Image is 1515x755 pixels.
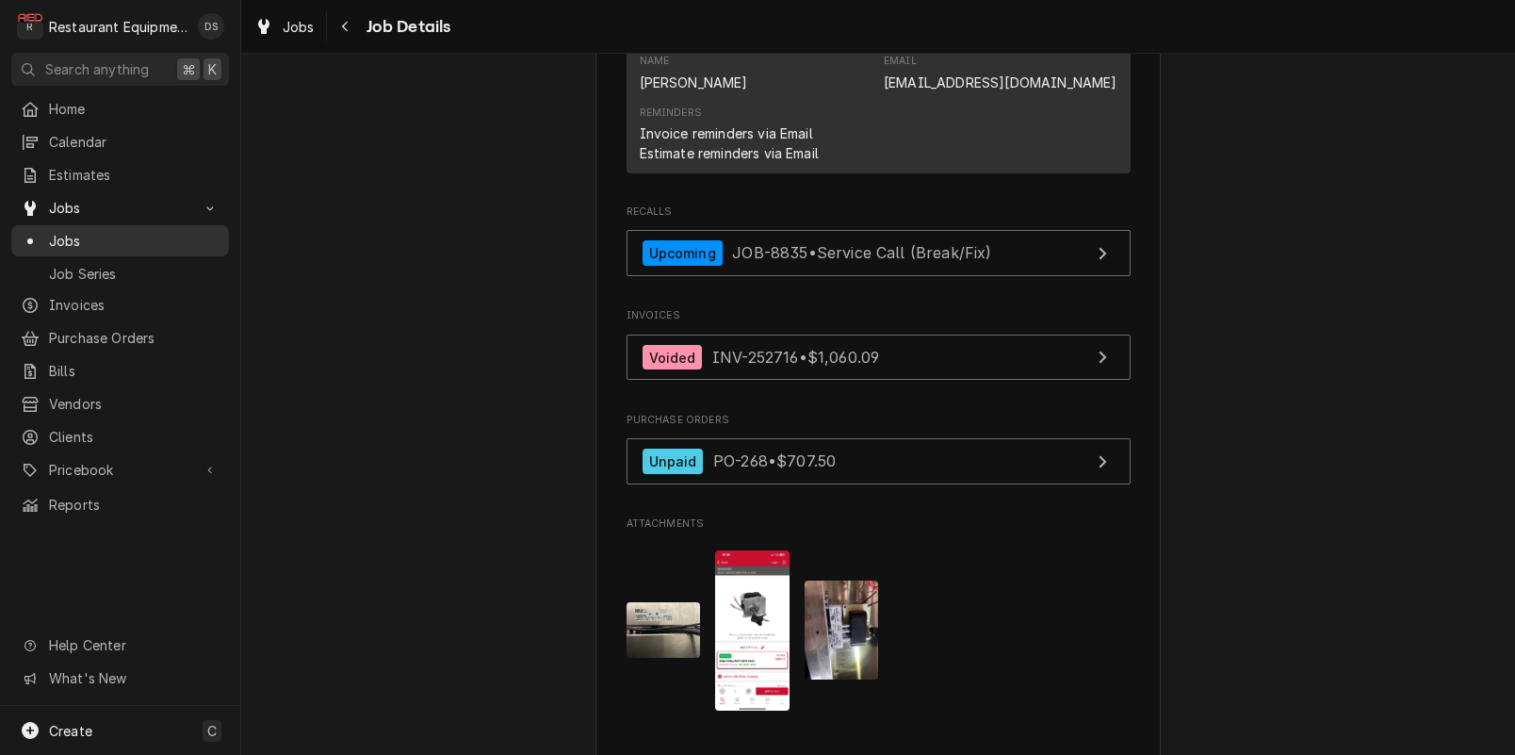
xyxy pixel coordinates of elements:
[640,123,813,143] div: Invoice reminders via Email
[49,723,92,739] span: Create
[640,106,702,121] div: Reminders
[884,74,1116,90] a: [EMAIL_ADDRESS][DOMAIN_NAME]
[640,73,748,92] div: [PERSON_NAME]
[49,99,220,119] span: Home
[640,106,819,163] div: Reminders
[49,427,220,447] span: Clients
[45,59,149,79] span: Search anything
[49,231,220,251] span: Jobs
[361,14,451,40] span: Job Details
[643,240,723,266] div: Upcoming
[182,59,195,79] span: ⌘
[49,394,220,414] span: Vendors
[643,345,703,370] div: Voided
[17,13,43,40] div: Restaurant Equipment Diagnostics's Avatar
[49,165,220,185] span: Estimates
[11,322,229,353] a: Purchase Orders
[11,421,229,452] a: Clients
[49,668,218,688] span: What's New
[715,550,790,711] img: oGz2FyEzSbGFOqHRbSSJ
[805,581,879,680] img: x47J5rIuQ8Ow1QmIhBEq
[627,308,1131,389] div: Invoices
[198,13,224,40] div: DS
[198,13,224,40] div: Derek Stewart's Avatar
[11,388,229,419] a: Vendors
[49,328,220,348] span: Purchase Orders
[627,413,1131,494] div: Purchase Orders
[640,54,670,69] div: Name
[627,438,1131,484] a: View Purchase Order
[732,243,991,262] span: JOB-8835 • Service Call (Break/Fix)
[49,495,220,515] span: Reports
[11,192,229,223] a: Go to Jobs
[643,449,704,474] div: Unpaid
[49,264,220,284] span: Job Series
[713,451,836,470] span: PO-268 • $707.50
[627,413,1131,428] span: Purchase Orders
[11,53,229,86] button: Search anything⌘K
[331,11,361,41] button: Navigate back
[627,205,1131,220] span: Recalls
[49,17,187,37] div: Restaurant Equipment Diagnostics
[283,17,315,37] span: Jobs
[11,225,229,256] a: Jobs
[627,535,1131,726] span: Attachments
[11,489,229,520] a: Reports
[11,355,229,386] a: Bills
[627,205,1131,286] div: Recalls
[17,13,43,40] div: R
[49,361,220,381] span: Bills
[884,54,917,69] div: Email
[11,126,229,157] a: Calendar
[11,663,229,694] a: Go to What's New
[207,721,217,741] span: C
[640,143,819,163] div: Estimate reminders via Email
[49,132,220,152] span: Calendar
[627,44,1131,182] div: Client Contact List
[627,230,1131,276] a: View Job
[627,602,701,658] img: laMKvj2jTRG9yiHMKher
[640,54,748,91] div: Name
[11,159,229,190] a: Estimates
[49,635,218,655] span: Help Center
[208,59,217,79] span: K
[11,454,229,485] a: Go to Pricebook
[884,54,1116,91] div: Email
[11,289,229,320] a: Invoices
[49,295,220,315] span: Invoices
[627,517,1131,725] div: Attachments
[11,258,229,289] a: Job Series
[627,335,1131,381] a: View Invoice
[627,517,1131,532] span: Attachments
[247,11,322,42] a: Jobs
[627,25,1131,181] div: Client Contact
[627,308,1131,323] span: Invoices
[11,630,229,661] a: Go to Help Center
[49,460,191,480] span: Pricebook
[712,348,879,367] span: INV-252716 • $1,060.09
[49,198,191,218] span: Jobs
[627,44,1131,173] div: Contact
[11,93,229,124] a: Home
